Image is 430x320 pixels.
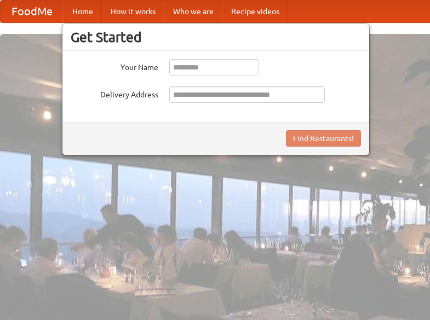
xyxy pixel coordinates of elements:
[64,1,102,22] a: Home
[71,86,158,100] label: Delivery Address
[164,1,222,22] a: Who we are
[102,1,164,22] a: How it works
[71,59,158,73] label: Your Name
[71,29,361,45] h3: Get Started
[286,130,361,147] button: Find Restaurants!
[222,1,288,22] a: Recipe videos
[1,1,64,22] a: FoodMe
